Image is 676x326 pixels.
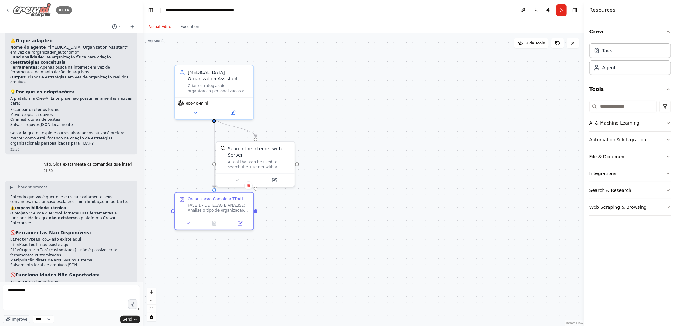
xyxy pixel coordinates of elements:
[147,288,156,321] div: React Flow controls
[10,112,132,118] li: Mover/copiar arquivos
[10,248,132,258] li: (customizada) - não é possível criar ferramentas customizadas
[15,60,65,65] strong: estratégias conceituais
[10,237,132,242] li: - não existe aqui
[589,182,671,199] button: Search & Research
[147,313,156,321] button: toggle interactivity
[174,192,254,230] div: Organizacao Completa TDAHFASE 1 - DETECAO E ANALISE: Analise o tipo de organizacao solicitado em ...
[589,199,671,215] button: Web Scraping & Browsing
[589,115,671,131] button: AI & Machine Learning
[10,45,46,50] strong: Nome do agente
[589,80,671,98] button: Tools
[10,229,132,236] h3: 🚫
[244,181,253,190] button: Delete node
[10,45,132,55] li: : "[MEDICAL_DATA] Organization Assistant" em vez de "organizador_autonomo"
[229,220,251,227] button: Open in side panel
[3,315,30,323] button: Improve
[589,132,671,148] button: Automation & Integration
[10,243,38,247] code: FileReadTool
[177,23,203,31] button: Execution
[216,141,295,187] div: SerperDevToolSearch the internet with SerperA tool that can be used to search the internet with a...
[215,109,251,117] button: Open in side panel
[188,69,250,82] div: [MEDICAL_DATA] Organization Assistant
[44,168,132,173] div: 21:50
[146,6,155,15] button: Hide left sidebar
[10,107,132,112] li: Escanear diretórios locais
[16,38,53,43] strong: O que adaptei:
[10,55,43,59] strong: Funcionalidade
[49,216,75,220] strong: não existem
[10,75,132,85] li: : Planos e estratégias em vez de organização real dos arquivos
[128,299,137,309] button: Click to speak your automation idea
[589,41,671,80] div: Crew
[525,41,545,46] span: Hide Tools
[10,206,132,211] h2: ⚠️
[10,65,38,70] strong: Ferramentas
[589,148,671,165] button: File & Document
[16,185,47,190] span: Thought process
[10,185,47,190] button: ▶Thought process
[123,317,132,322] span: Send
[120,316,140,323] button: Send
[10,37,132,44] h3: ⚠️
[10,96,132,106] p: A plataforma CrewAI Enterprise não possui ferramentas nativas para:
[188,196,243,201] div: Organizacao Completa TDAH
[10,131,132,146] p: Gostaria que eu explore outras abordagens ou você prefere manter como está, focando na criação de...
[10,147,132,152] div: 21:50
[10,122,132,127] li: Salvar arquivos JSON localmente
[147,305,156,313] button: fit view
[589,165,671,182] button: Integrations
[10,75,25,79] strong: Output
[10,65,132,75] li: : Apenas busca na internet em vez de ferramentas de manipulação de arquivos
[147,288,156,296] button: zoom in
[174,65,254,120] div: [MEDICAL_DATA] Organization AssistantCriar estrategias de organizacao personalizadas e sistemas d...
[10,248,49,253] code: FileOrganizerTool
[10,237,49,242] code: DirectoryReadTool
[10,242,132,248] li: - não existe aqui
[10,258,132,263] li: Manipulação direta de arquivos no sistema
[10,211,132,226] p: O projeto VSCode que você forneceu usa ferramentas e funcionalidades que na plataforma CrewAI Ent...
[15,206,66,210] strong: Impossibilidade Técnica
[201,220,228,227] button: No output available
[602,65,616,71] div: Agent
[10,272,132,278] h3: 🚫
[566,321,583,325] a: React Flow attribution
[10,55,132,65] li: : De organização física para criação de
[10,185,13,190] span: ▶
[211,116,217,188] g: Edge from d90571c3-e0ae-4757-9ad0-58168105219a to dd43a5e9-b32b-4f02-8baa-d0e9fe2edb3b
[10,195,132,205] p: Entendo que você quer que eu siga exatamente seus comandos, mas preciso esclarecer uma limitação ...
[589,98,671,221] div: Tools
[147,296,156,305] button: zoom out
[186,101,208,106] span: gpt-4o-mini
[220,146,225,151] img: SerperDevTool
[10,263,132,268] li: Salvamento local de arquivos JSON
[44,162,132,167] p: Não. Siga exatamente os comandos que inseri
[256,176,292,184] button: Open in side panel
[10,89,132,95] h3: 💡
[109,23,125,31] button: Switch to previous chat
[514,38,549,48] button: Hide Tools
[16,230,91,235] strong: Ferramentas Não Disponíveis:
[570,6,579,15] button: Hide right sidebar
[602,47,612,54] div: Task
[148,38,164,43] div: Version 1
[56,6,72,14] div: BETA
[10,117,132,122] li: Criar estruturas de pastas
[10,279,132,284] li: Escanear diretórios locais
[12,317,27,322] span: Improve
[589,23,671,41] button: Crew
[13,3,51,17] img: Logo
[228,146,291,158] div: Search the internet with Serper
[127,23,137,31] button: Start a new chat
[188,83,250,93] div: Criar estrategias de organizacao personalizadas e sistemas de catalogacao simples para pessoas co...
[16,272,100,277] strong: Funcionalidades Não Suportadas:
[589,6,616,14] h4: Resources
[166,7,237,13] nav: breadcrumb
[211,116,259,137] g: Edge from d90571c3-e0ae-4757-9ad0-58168105219a to 2d7ed138-0d0d-437e-93e4-c4589579ec59
[145,23,177,31] button: Visual Editor
[228,160,291,170] div: A tool that can be used to search the internet with a search_query. Supports different search typ...
[16,89,74,94] strong: Por que as adaptações:
[188,203,250,213] div: FASE 1 - DETECAO E ANALISE: Analise o tipo de organizacao solicitado em {tipo_organizacao} e iden...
